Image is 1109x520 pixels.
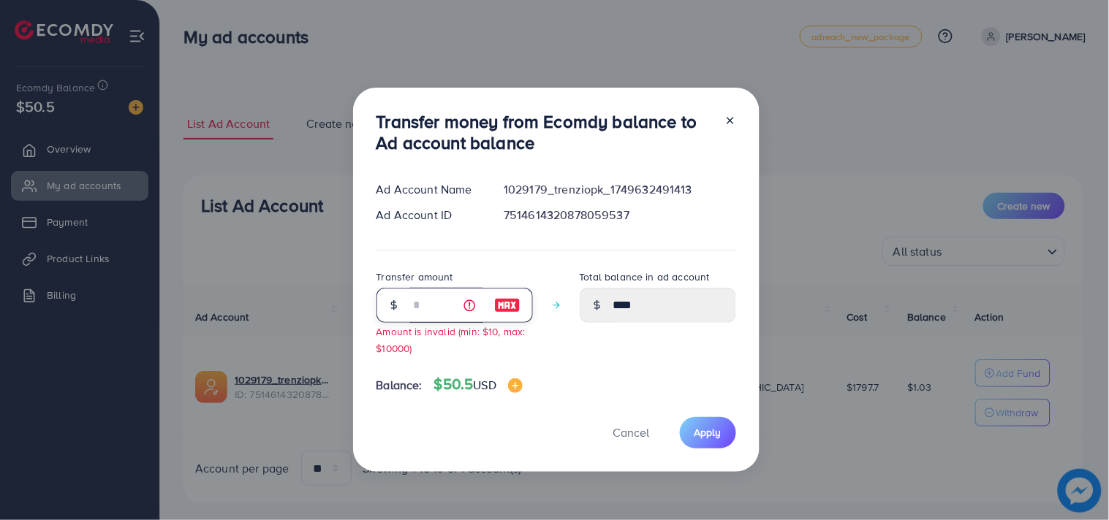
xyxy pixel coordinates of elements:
div: Ad Account Name [365,181,493,198]
button: Cancel [595,417,668,448]
div: 1029179_trenziopk_1749632491413 [492,181,747,198]
img: image [494,297,521,314]
label: Total balance in ad account [580,269,710,284]
span: USD [474,377,496,393]
span: Balance: [376,377,423,394]
h4: $50.5 [434,375,523,394]
div: Ad Account ID [365,207,493,223]
button: Apply [680,417,736,448]
label: Transfer amount [376,269,453,284]
div: 7514614320878059537 [492,207,747,223]
h3: Transfer money from Ecomdy balance to Ad account balance [376,111,713,153]
span: Cancel [613,424,650,440]
img: image [508,378,523,393]
small: Amount is invalid (min: $10, max: $10000) [376,324,526,355]
span: Apply [694,425,722,440]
